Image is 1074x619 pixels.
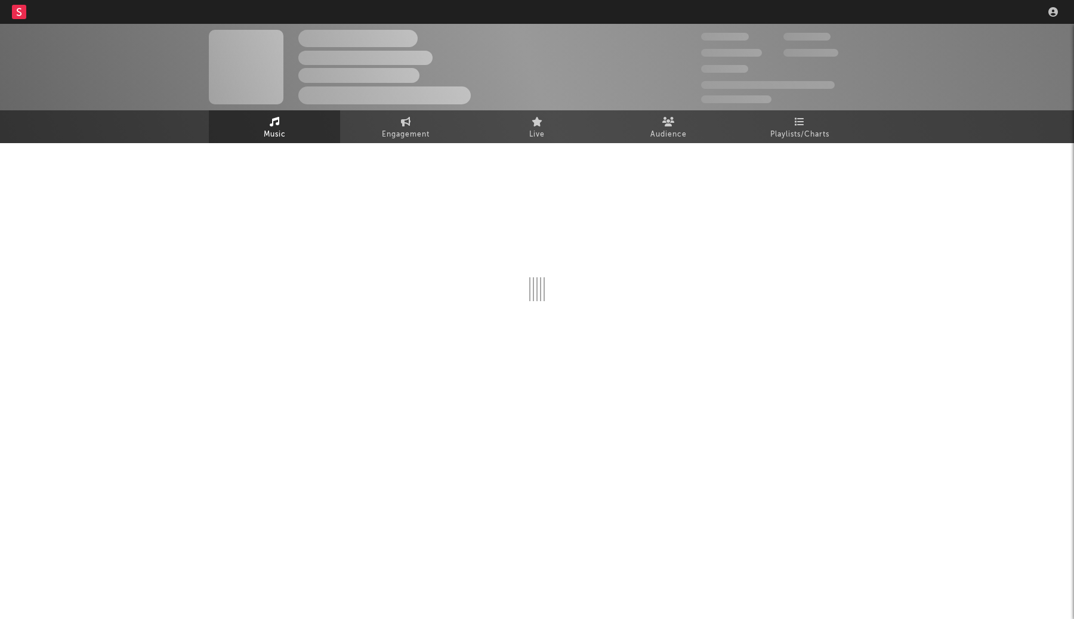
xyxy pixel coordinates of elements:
a: Engagement [340,110,471,143]
span: Playlists/Charts [770,128,829,142]
span: 100,000 [701,65,748,73]
span: 50,000,000 [701,49,762,57]
span: 50,000,000 Monthly Listeners [701,81,835,89]
span: Jump Score: 85.0 [701,95,771,103]
a: Audience [603,110,734,143]
span: 1,000,000 [783,49,838,57]
span: 100,000 [783,33,831,41]
a: Playlists/Charts [734,110,865,143]
span: Live [529,128,545,142]
span: Engagement [382,128,430,142]
span: Music [264,128,286,142]
span: Audience [650,128,687,142]
a: Music [209,110,340,143]
span: 300,000 [701,33,749,41]
a: Live [471,110,603,143]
